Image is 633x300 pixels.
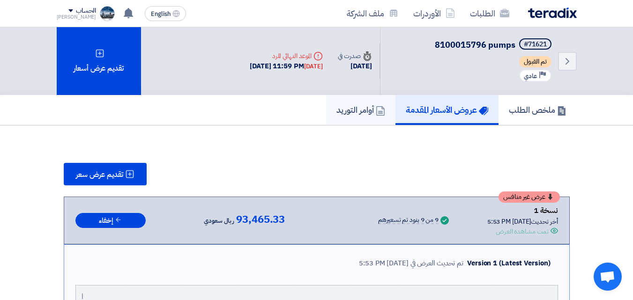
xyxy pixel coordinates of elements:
span: 93,465.33 [236,214,285,225]
div: الموعد النهائي للرد [250,51,323,61]
div: [DATE] [304,62,323,71]
span: 8100015796 pumps [435,38,515,51]
a: أوامر التوريد [326,95,395,125]
span: عادي [524,72,537,80]
div: [DATE] [338,61,372,72]
a: الأوردرات [406,2,462,24]
span: عرض غير منافس [503,194,545,200]
a: الطلبات [462,2,517,24]
h5: ملخص الطلب [509,104,566,115]
button: English [145,6,186,21]
div: صدرت في [338,51,372,61]
div: [DATE] 11:59 PM [250,61,323,72]
div: الحساب [76,7,96,15]
h5: 8100015796 pumps [435,38,553,51]
a: ملخص الطلب [499,95,577,125]
span: تم القبول [519,56,551,67]
h5: عروض الأسعار المقدمة [406,104,488,115]
a: ملف الشركة [339,2,406,24]
div: تمت مشاهدة العرض [496,227,548,236]
div: نسخة 1 [487,205,558,217]
div: أخر تحديث [DATE] 5:53 PM [487,217,558,227]
div: 9 من 9 بنود تم تسعيرهم [378,217,439,224]
img: Teradix logo [528,7,577,18]
span: ريال سعودي [204,215,234,227]
img: _____1734956396463.jpg [100,6,115,21]
button: تقديم عرض سعر [64,163,147,185]
div: [PERSON_NAME] [57,15,97,20]
span: English [151,11,171,17]
div: تم تحديث العرض في [DATE] 5:53 PM [359,258,463,269]
div: #71621 [524,41,547,48]
h5: أوامر التوريد [336,104,385,115]
div: Open chat [594,263,622,291]
div: تقديم عرض أسعار [57,27,141,95]
button: إخفاء [75,213,146,228]
span: تقديم عرض سعر [76,171,123,178]
a: عروض الأسعار المقدمة [395,95,499,125]
div: Version 1 (Latest Version) [467,258,550,269]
